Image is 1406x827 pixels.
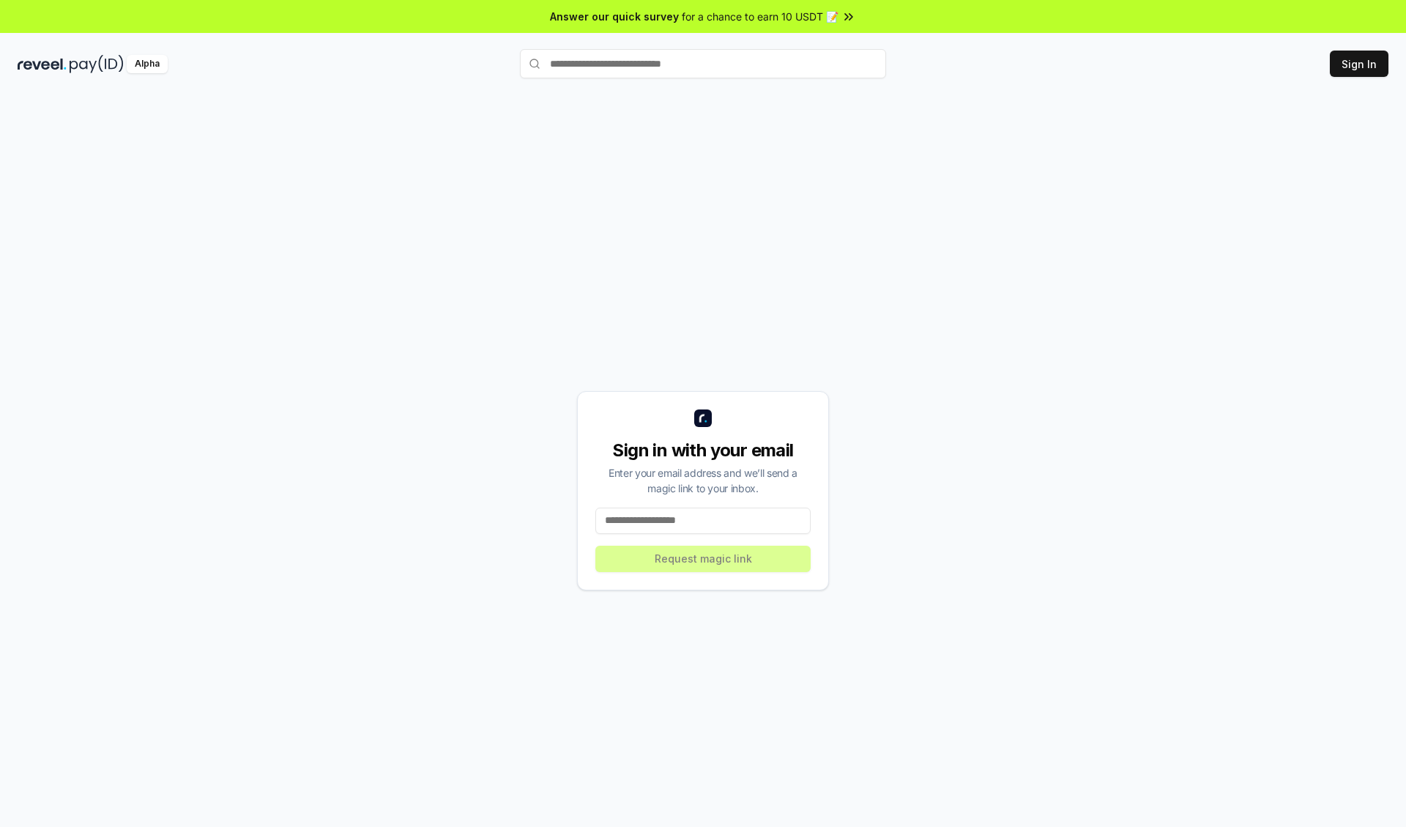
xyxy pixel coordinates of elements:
img: pay_id [70,55,124,73]
img: logo_small [694,409,712,427]
div: Sign in with your email [595,439,811,462]
span: for a chance to earn 10 USDT 📝 [682,9,838,24]
button: Sign In [1330,51,1388,77]
div: Enter your email address and we’ll send a magic link to your inbox. [595,465,811,496]
img: reveel_dark [18,55,67,73]
span: Answer our quick survey [550,9,679,24]
div: Alpha [127,55,168,73]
